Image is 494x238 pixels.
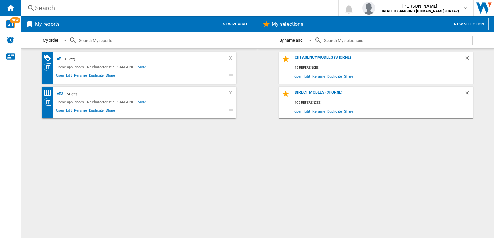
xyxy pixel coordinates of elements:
[55,98,138,106] div: Home appliances - No characteristic - SAMSUNG
[55,73,65,80] span: Open
[34,18,61,30] h2: My reports
[293,90,464,99] div: Direct models (shorne)
[362,2,375,15] img: profile.jpg
[293,64,473,72] div: 15 references
[322,36,472,45] input: Search My selections
[293,99,473,107] div: 105 references
[381,3,459,9] span: [PERSON_NAME]
[6,20,15,28] img: wise-card.svg
[43,38,58,43] div: My order
[44,63,55,71] div: Category View
[326,72,343,81] span: Duplicate
[381,9,459,13] b: CATALOG SAMSUNG [DOMAIN_NAME] (DA+AV)
[44,98,55,106] div: Category View
[88,73,105,80] span: Duplicate
[138,63,147,71] span: More
[55,55,61,63] div: AE
[61,55,214,63] div: - AE (22)
[6,36,14,44] img: alerts-logo.svg
[326,107,343,115] span: Duplicate
[65,107,73,115] span: Edit
[55,90,64,98] div: AE2
[63,90,214,98] div: - AE (22)
[138,98,147,106] span: More
[228,90,236,98] div: Delete
[88,107,105,115] span: Duplicate
[311,72,326,81] span: Rename
[35,4,321,13] div: Search
[65,73,73,80] span: Edit
[303,107,311,115] span: Edit
[77,36,236,45] input: Search My reports
[464,90,473,99] div: Delete
[293,72,304,81] span: Open
[105,73,116,80] span: Share
[293,107,304,115] span: Open
[464,55,473,64] div: Delete
[343,72,354,81] span: Share
[303,72,311,81] span: Edit
[279,38,304,43] div: By name asc.
[450,18,489,30] button: New selection
[44,89,55,97] div: Price Ranking
[73,73,88,80] span: Rename
[10,17,20,23] span: NEW
[311,107,326,115] span: Rename
[343,107,354,115] span: Share
[270,18,305,30] h2: My selections
[55,107,65,115] span: Open
[293,55,464,64] div: CIH agency models (shorne)
[73,107,88,115] span: Rename
[219,18,252,30] button: New report
[44,54,55,62] div: PROMOTIONS Matrix
[55,63,138,71] div: Home appliances - No characteristic - SAMSUNG
[228,55,236,63] div: Delete
[105,107,116,115] span: Share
